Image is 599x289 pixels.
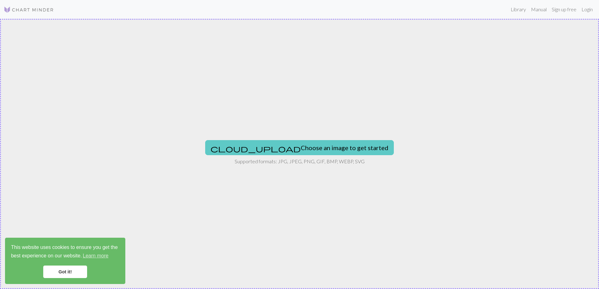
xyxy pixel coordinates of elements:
[211,144,301,153] span: cloud_upload
[549,3,579,16] a: Sign up free
[4,6,54,13] img: Logo
[5,238,125,284] div: cookieconsent
[529,3,549,16] a: Manual
[508,3,529,16] a: Library
[11,244,119,261] span: This website uses cookies to ensure you get the best experience on our website.
[43,266,87,278] a: dismiss cookie message
[205,140,394,155] button: Choose an image to get started
[579,3,595,16] a: Login
[235,158,365,165] p: Supported formats: JPG, JPEG, PNG, GIF, BMP, WEBP, SVG
[82,251,109,261] a: learn more about cookies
